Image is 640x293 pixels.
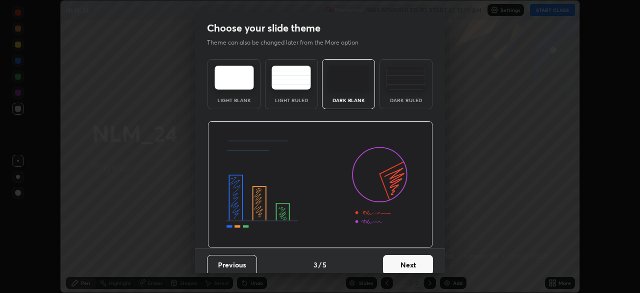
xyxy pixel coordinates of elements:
div: Dark Ruled [386,98,426,103]
button: Next [383,255,433,275]
h4: 5 [322,259,326,270]
img: lightRuledTheme.5fabf969.svg [271,66,311,90]
h4: / [318,259,321,270]
div: Dark Blank [328,98,368,103]
img: darkThemeBanner.d06ce4a2.svg [207,121,433,248]
div: Light Ruled [271,98,311,103]
h2: Choose your slide theme [207,22,320,35]
p: Theme can also be changed later from the More option [207,38,369,47]
h4: 3 [313,259,317,270]
div: Light Blank [214,98,254,103]
img: darkRuledTheme.de295e13.svg [386,66,425,90]
img: darkTheme.f0cc69e5.svg [329,66,368,90]
button: Previous [207,255,257,275]
img: lightTheme.e5ed3b09.svg [214,66,254,90]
